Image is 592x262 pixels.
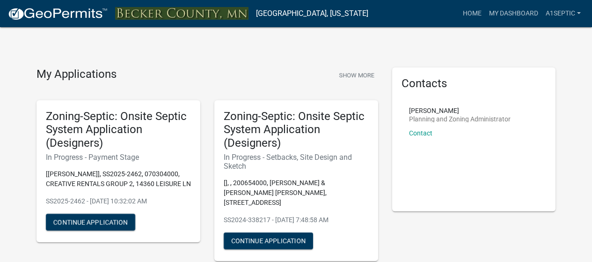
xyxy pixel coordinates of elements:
[224,153,369,171] h6: In Progress - Setbacks, Site Design and Sketch
[256,6,368,22] a: [GEOGRAPHIC_DATA], [US_STATE]
[335,67,378,83] button: Show More
[224,215,369,225] p: SS2024-338217 - [DATE] 7:48:58 AM
[46,196,191,206] p: SS2025-2462 - [DATE] 10:32:02 AM
[115,7,248,20] img: Becker County, Minnesota
[224,232,313,249] button: Continue Application
[46,153,191,162] h6: In Progress - Payment Stage
[459,5,485,22] a: Home
[224,178,369,208] p: [], , 200654000, [PERSON_NAME] & [PERSON_NAME] [PERSON_NAME], [STREET_ADDRESS]
[37,67,117,82] h4: My Applications
[46,214,135,231] button: Continue Application
[402,77,547,90] h5: Contacts
[46,110,191,150] h5: Zoning-Septic: Onsite Septic System Application (Designers)
[224,110,369,150] h5: Zoning-Septic: Onsite Septic System Application (Designers)
[409,116,511,122] p: Planning and Zoning Administrator
[409,129,432,137] a: Contact
[485,5,542,22] a: My Dashboard
[542,5,585,22] a: A1SEPTIC
[409,107,511,114] p: [PERSON_NAME]
[46,169,191,189] p: [[PERSON_NAME]], SS2025-2462, 070304000, CREATIVE RENTALS GROUP 2, 14360 LEISURE LN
